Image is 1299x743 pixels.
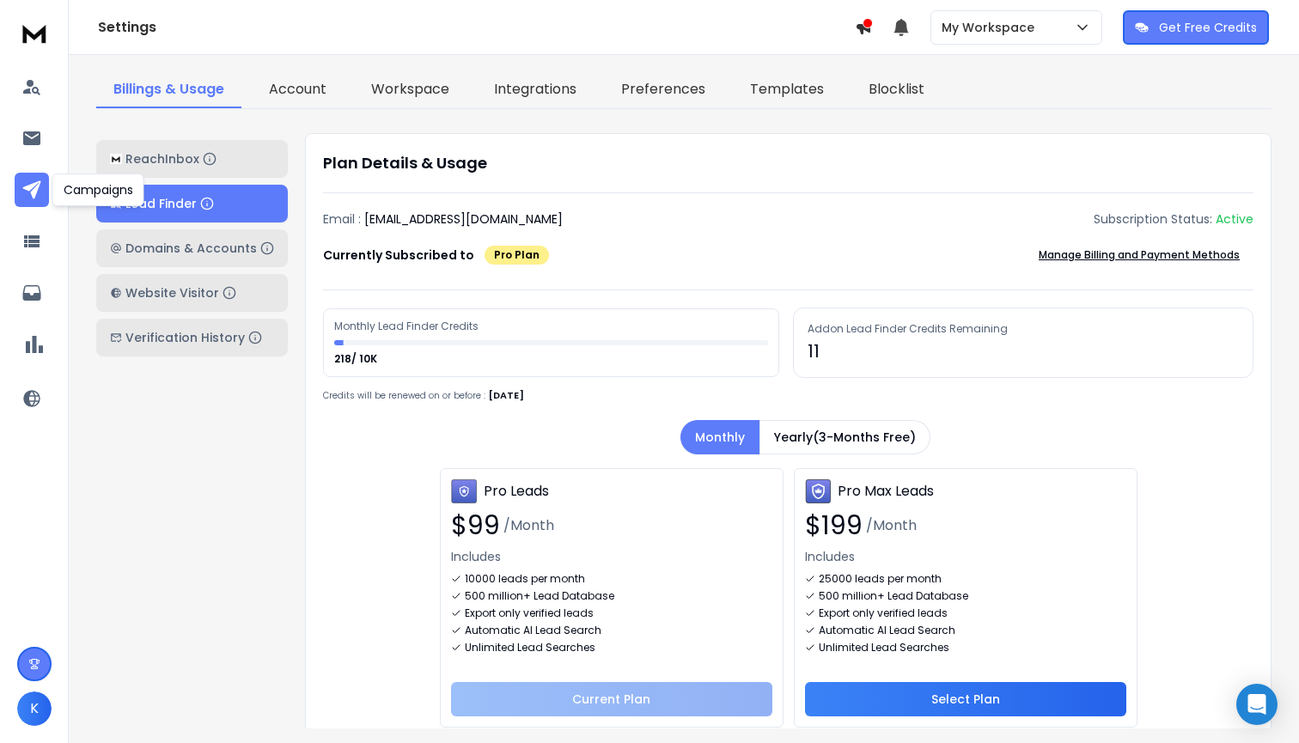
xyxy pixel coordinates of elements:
[17,691,52,726] button: K
[759,420,930,454] button: Yearly(3-Months Free)
[942,19,1041,36] p: My Workspace
[334,352,380,366] p: 218/ 10K
[1236,684,1278,725] div: Open Intercom Messenger
[364,210,563,228] p: [EMAIL_ADDRESS][DOMAIN_NAME]
[805,510,863,541] span: $ 199
[323,151,1253,175] h1: Plan Details & Usage
[477,72,594,108] a: Integrations
[354,72,467,108] a: Workspace
[96,274,288,312] button: Website Visitor
[465,572,585,586] p: 10000 leads per month
[808,339,1239,363] p: 11
[485,246,549,265] div: Pro Plan
[680,420,759,454] button: Monthly
[98,17,855,38] h1: Settings
[1025,238,1253,272] button: Manage Billing and Payment Methods
[96,229,288,267] button: Domains & Accounts
[819,572,942,586] p: 25000 leads per month
[851,72,942,108] a: Blocklist
[819,589,968,603] p: 500 million+ Lead Database
[465,641,595,655] p: Unlimited Lead Searches
[819,624,955,637] p: Automatic AI Lead Search
[489,388,524,403] p: [DATE]
[1159,19,1257,36] p: Get Free Credits
[805,548,1126,565] p: Includes
[866,515,917,536] span: /Month
[733,72,841,108] a: Templates
[838,481,934,502] h3: Pro Max Leads
[334,320,481,333] div: Monthly Lead Finder Credits
[819,606,948,620] p: Export only verified leads
[17,17,52,49] img: logo
[451,510,500,541] span: $ 99
[96,185,288,222] button: Lead Finder
[1094,210,1212,228] p: Subscription Status:
[451,548,772,565] p: Includes
[1216,210,1253,228] div: Active
[96,140,288,178] button: ReachInbox
[1039,248,1240,262] p: Manage Billing and Payment Methods
[96,72,241,108] a: Billings & Usage
[805,682,1126,716] button: Select Plan
[465,589,614,603] p: 500 million+ Lead Database
[465,606,594,620] p: Export only verified leads
[323,247,474,264] p: Currently Subscribed to
[465,624,601,637] p: Automatic AI Lead Search
[110,154,122,165] img: logo
[484,481,549,502] h3: Pro Leads
[604,72,723,108] a: Preferences
[819,641,949,655] p: Unlimited Lead Searches
[503,515,554,536] span: /Month
[1123,10,1269,45] button: Get Free Credits
[323,389,485,402] p: Credits will be renewed on or before :
[252,72,344,108] a: Account
[808,322,1239,336] h3: Addon Lead Finder Credits Remaining
[96,319,288,356] button: Verification History
[323,210,361,228] p: Email :
[52,174,144,206] div: Campaigns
